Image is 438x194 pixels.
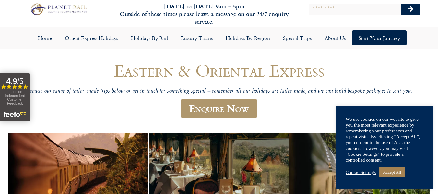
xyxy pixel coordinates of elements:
nav: Menu [3,30,435,45]
a: Special Trips [277,30,318,45]
h6: [DATE] to [DATE] 9am – 5pm Outside of these times please leave a message on our 24/7 enquiry serv... [118,3,290,25]
a: Start your Journey [352,30,407,45]
button: Search [401,4,420,15]
a: Enquire Now [181,99,257,118]
a: Home [31,30,58,45]
a: Accept All [379,167,405,177]
a: Luxury Trains [174,30,219,45]
a: Holidays by Rail [124,30,174,45]
a: About Us [318,30,352,45]
div: We use cookies on our website to give you the most relevant experience by remembering your prefer... [346,116,423,163]
img: Planet Rail Train Holidays Logo [29,2,88,17]
h1: Eastern & Oriental Express [25,61,414,80]
p: Browse our range of tailor-made trips below or get in touch for something special – remember all ... [25,88,414,95]
a: Cookie Settings [346,169,376,175]
a: Orient Express Holidays [58,30,124,45]
a: Holidays by Region [219,30,277,45]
